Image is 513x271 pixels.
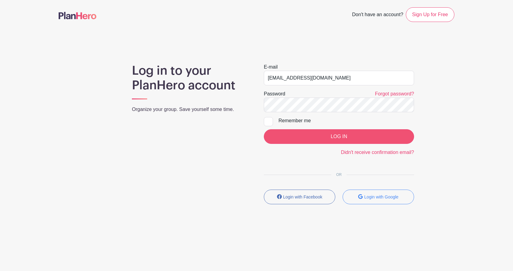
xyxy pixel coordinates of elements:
small: Login with Facebook [283,194,322,199]
input: e.g. julie@eventco.com [264,71,414,85]
span: OR [331,173,347,177]
a: Sign Up for Free [406,7,454,22]
span: Don't have an account? [352,9,403,22]
button: Login with Google [343,190,414,204]
button: Login with Facebook [264,190,335,204]
a: Forgot password? [375,91,414,96]
div: Remember me [278,117,414,124]
a: Didn't receive confirmation email? [341,150,414,155]
h1: Log in to your PlanHero account [132,63,249,93]
label: Password [264,90,285,98]
input: LOG IN [264,129,414,144]
img: logo-507f7623f17ff9eddc593b1ce0a138ce2505c220e1c5a4e2b4648c50719b7d32.svg [59,12,96,19]
p: Organize your group. Save yourself some time. [132,106,249,113]
small: Login with Google [364,194,398,199]
label: E-mail [264,63,278,71]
